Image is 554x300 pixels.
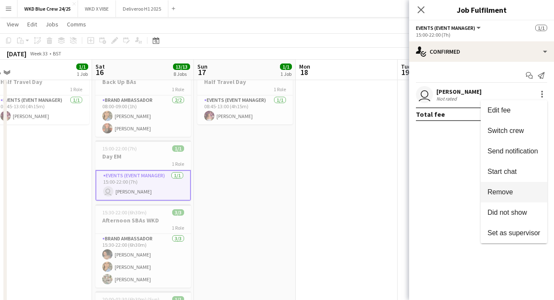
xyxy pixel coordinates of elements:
span: Edit fee [488,107,511,114]
button: Set as supervisor [481,223,547,243]
span: Send notification [488,147,538,155]
button: Start chat [481,162,547,182]
button: Did not show [481,202,547,223]
button: Switch crew [481,121,547,141]
span: Start chat [488,168,516,175]
span: Set as supervisor [488,229,540,237]
button: Edit fee [481,100,547,121]
span: Did not show [488,209,527,216]
button: Remove [481,182,547,202]
button: Send notification [481,141,547,162]
span: Switch crew [488,127,524,134]
span: Remove [488,188,513,196]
